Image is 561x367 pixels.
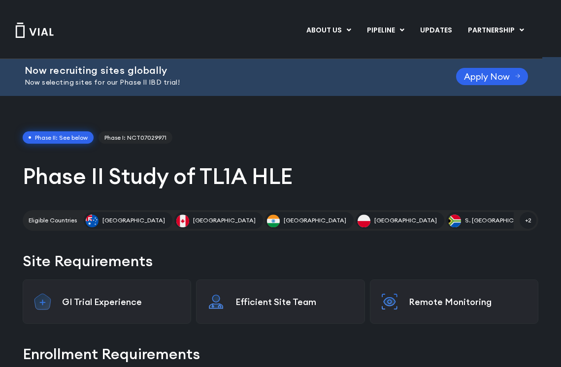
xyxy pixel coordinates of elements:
[99,131,172,144] a: Phase I: NCT07029971
[235,296,355,307] p: Efficient Site Team
[267,214,280,227] img: India
[448,214,461,227] img: S. Africa
[374,216,437,225] span: [GEOGRAPHIC_DATA]
[358,214,370,227] img: Poland
[460,22,532,39] a: PARTNERSHIPMenu Toggle
[464,73,510,80] span: Apply Now
[23,250,538,272] h2: Site Requirements
[456,68,528,85] a: Apply Now
[23,162,538,190] h1: Phase II Study of TL1A HLE
[359,22,412,39] a: PIPELINEMenu Toggle
[409,296,528,307] p: Remote Monitoring
[176,214,189,227] img: Canada
[412,22,460,39] a: UPDATES
[62,296,181,307] p: GI Trial Experience
[298,22,359,39] a: ABOUT USMenu Toggle
[23,131,94,144] span: Phase II: See below
[23,343,538,365] h2: Enrollment Requirements
[284,216,346,225] span: [GEOGRAPHIC_DATA]
[25,65,431,76] h2: Now recruiting sites globally
[15,23,54,38] img: Vial Logo
[86,214,99,227] img: Australia
[25,77,431,88] p: Now selecting sites for our Phase II IBD trial!
[29,216,77,225] h2: Eligible Countries
[102,216,165,225] span: [GEOGRAPHIC_DATA]
[465,216,534,225] span: S. [GEOGRAPHIC_DATA]
[520,212,536,229] span: +2
[193,216,256,225] span: [GEOGRAPHIC_DATA]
